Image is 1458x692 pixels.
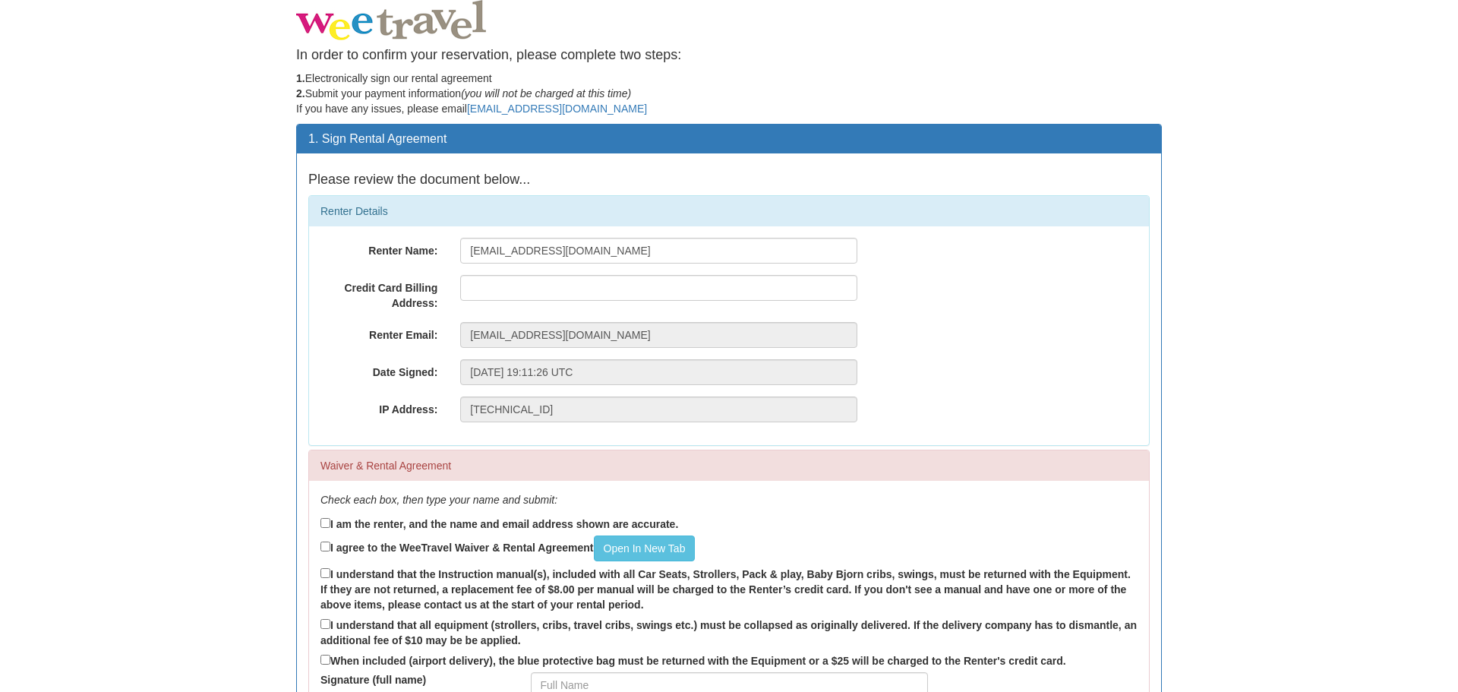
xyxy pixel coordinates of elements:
label: IP Address: [309,397,449,417]
em: Check each box, then type your name and submit: [320,494,557,506]
strong: 2. [296,87,305,100]
label: Renter Name: [309,238,449,258]
h4: In order to confirm your reservation, please complete two steps: [296,48,1162,63]
input: I am the renter, and the name and email address shown are accurate. [320,518,330,528]
label: I agree to the WeeTravel Waiver & Rental Agreement [320,536,695,561]
input: I understand that all equipment (strollers, cribs, travel cribs, swings etc.) must be collapsed a... [320,619,330,629]
label: Date Signed: [309,359,449,380]
label: Credit Card Billing Address: [309,275,449,311]
div: Renter Details [309,196,1149,226]
label: I am the renter, and the name and email address shown are accurate. [320,515,678,532]
em: (you will not be charged at this time) [461,87,631,100]
label: When included (airport delivery), the blue protective bag must be returned with the Equipment or ... [320,652,1066,668]
label: I understand that the Instruction manual(s), included with all Car Seats, Strollers, Pack & play,... [320,565,1138,612]
h3: 1. Sign Rental Agreement [308,132,1150,146]
p: Electronically sign our rental agreement Submit your payment information If you have any issues, ... [296,71,1162,116]
label: Signature (full name) [309,672,519,687]
label: Renter Email: [309,322,449,343]
input: I agree to the WeeTravel Waiver & Rental AgreementOpen In New Tab [320,542,330,551]
a: [EMAIL_ADDRESS][DOMAIN_NAME] [467,103,647,115]
div: Waiver & Rental Agreement [309,450,1149,481]
input: When included (airport delivery), the blue protective bag must be returned with the Equipment or ... [320,655,330,665]
input: I understand that the Instruction manual(s), included with all Car Seats, Strollers, Pack & play,... [320,568,330,578]
label: I understand that all equipment (strollers, cribs, travel cribs, swings etc.) must be collapsed a... [320,616,1138,648]
a: Open In New Tab [594,536,696,561]
strong: 1. [296,72,305,84]
h4: Please review the document below... [308,172,1150,188]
